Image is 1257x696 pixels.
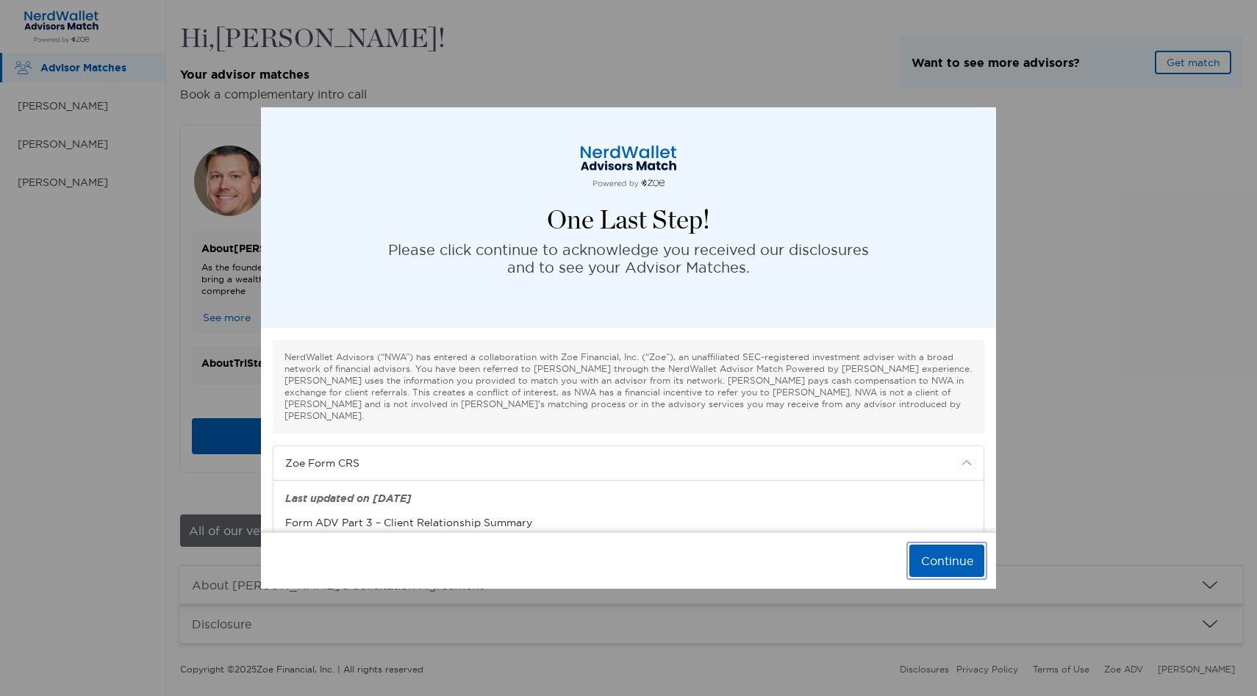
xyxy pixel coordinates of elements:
[273,446,984,480] div: icon arrowZoe Form CRS
[961,458,972,468] img: icon arrow
[547,206,710,235] h4: One Last Step!
[388,241,869,276] p: Please click continue to acknowledge you received our disclosures and to see your Advisor Matches.
[284,351,973,422] p: NerdWallet Advisors (“NWA”) has entered a collaboration with Zoe Financial, Inc. (“Zoe”), an unaf...
[555,144,702,188] img: logo
[261,107,996,589] div: modal
[285,492,972,505] div: Last updated on [DATE]
[285,455,953,471] span: Zoe Form CRS
[909,545,984,577] button: Continue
